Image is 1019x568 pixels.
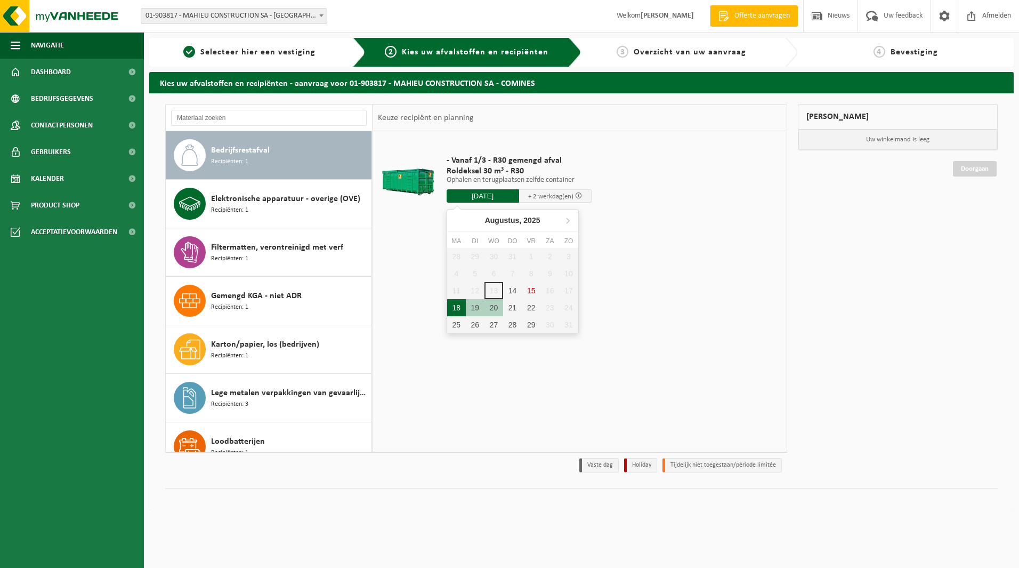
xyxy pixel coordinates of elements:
[466,236,484,246] div: di
[166,325,372,374] button: Karton/papier, los (bedrijven) Recipiënten: 1
[559,236,578,246] div: zo
[166,228,372,277] button: Filtermatten, verontreinigd met verf Recipiënten: 1
[484,299,503,316] div: 20
[634,48,746,57] span: Overzicht van uw aanvraag
[31,85,93,112] span: Bedrijfsgegevens
[503,282,522,299] div: 14
[31,59,71,85] span: Dashboard
[166,180,372,228] button: Elektronische apparatuur - overige (OVE) Recipiënten: 1
[211,241,343,254] span: Filtermatten, verontreinigd met verf
[149,72,1014,93] h2: Kies uw afvalstoffen en recipiënten - aanvraag voor 01-903817 - MAHIEU CONSTRUCTION SA - COMINES
[211,351,248,361] span: Recipiënten: 1
[732,11,792,21] span: Offerte aanvragen
[141,9,327,23] span: 01-903817 - MAHIEU CONSTRUCTION SA - COMINES
[447,236,466,246] div: ma
[540,236,559,246] div: za
[662,458,782,473] li: Tijdelijk niet toegestaan/période limitée
[481,212,545,229] div: Augustus,
[31,139,71,165] span: Gebruikers
[166,277,372,325] button: Gemengd KGA - niet ADR Recipiënten: 1
[211,448,248,458] span: Recipiënten: 1
[166,374,372,422] button: Lege metalen verpakkingen van gevaarlijke stoffen Recipiënten: 3
[402,48,548,57] span: Kies uw afvalstoffen en recipiënten
[484,316,503,333] div: 27
[211,205,248,215] span: Recipiënten: 1
[447,299,466,316] div: 18
[798,130,998,150] p: Uw winkelmand is leeg
[522,316,540,333] div: 29
[211,435,265,448] span: Loodbatterijen
[528,193,573,200] span: + 2 werkdag(en)
[522,299,540,316] div: 22
[710,5,798,27] a: Offerte aanvragen
[447,177,592,184] p: Ophalen en terugplaatsen zelfde container
[641,12,694,20] strong: [PERSON_NAME]
[31,219,117,245] span: Acceptatievoorwaarden
[183,46,195,58] span: 1
[373,105,479,131] div: Keuze recipiënt en planning
[211,338,319,351] span: Karton/papier, los (bedrijven)
[953,161,997,177] a: Doorgaan
[447,166,592,177] span: Roldeksel 30 m³ - R30
[579,458,619,473] li: Vaste dag
[624,458,657,473] li: Holiday
[211,144,270,157] span: Bedrijfsrestafval
[211,157,248,167] span: Recipiënten: 1
[31,165,64,192] span: Kalender
[171,110,367,126] input: Materiaal zoeken
[211,387,369,399] span: Lege metalen verpakkingen van gevaarlijke stoffen
[891,48,938,57] span: Bevestiging
[211,193,360,205] span: Elektronische apparatuur - overige (OVE)
[31,32,64,59] span: Navigatie
[166,422,372,471] button: Loodbatterijen Recipiënten: 1
[798,104,998,130] div: [PERSON_NAME]
[523,217,540,224] i: 2025
[166,131,372,180] button: Bedrijfsrestafval Recipiënten: 1
[211,254,248,264] span: Recipiënten: 1
[503,236,522,246] div: do
[617,46,628,58] span: 3
[200,48,316,57] span: Selecteer hier een vestiging
[503,299,522,316] div: 21
[522,236,540,246] div: vr
[385,46,397,58] span: 2
[503,316,522,333] div: 28
[447,189,519,203] input: Selecteer datum
[466,316,484,333] div: 26
[211,290,302,302] span: Gemengd KGA - niet ADR
[466,299,484,316] div: 19
[141,8,327,24] span: 01-903817 - MAHIEU CONSTRUCTION SA - COMINES
[31,112,93,139] span: Contactpersonen
[447,155,592,166] span: - Vanaf 1/3 - R30 gemengd afval
[484,236,503,246] div: wo
[447,316,466,333] div: 25
[874,46,885,58] span: 4
[211,399,248,410] span: Recipiënten: 3
[155,46,344,59] a: 1Selecteer hier een vestiging
[211,302,248,313] span: Recipiënten: 1
[31,192,79,219] span: Product Shop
